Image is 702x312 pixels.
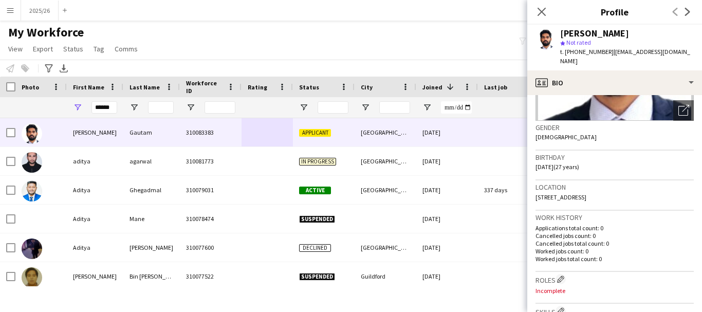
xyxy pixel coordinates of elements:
[379,101,410,114] input: City Filter Input
[560,29,629,38] div: [PERSON_NAME]
[180,147,242,175] div: 310081773
[67,233,123,262] div: Aditya
[180,262,242,290] div: 310077522
[355,176,416,204] div: [GEOGRAPHIC_DATA]
[94,44,104,53] span: Tag
[58,62,70,75] app-action-btn: Export XLSX
[148,101,174,114] input: Last Name Filter Input
[67,205,123,233] div: Aditya
[67,262,123,290] div: [PERSON_NAME]
[361,83,373,91] span: City
[361,103,370,112] button: Open Filter Menu
[8,44,23,53] span: View
[180,176,242,204] div: 310079031
[535,287,694,295] p: Incomplete
[4,42,27,56] a: View
[535,232,694,240] p: Cancelled jobs count: 0
[299,83,319,91] span: Status
[21,1,59,21] button: 2025/26
[186,103,195,112] button: Open Filter Menu
[535,247,694,255] p: Worked jobs count: 0
[535,213,694,222] h3: Work history
[123,118,180,146] div: Gautam
[422,83,442,91] span: Joined
[673,100,694,121] div: Open photos pop-in
[355,262,416,290] div: Guildford
[535,133,597,141] span: [DEMOGRAPHIC_DATA]
[22,152,42,173] img: aditya agarwal
[180,205,242,233] div: 310078474
[299,158,336,166] span: In progress
[22,123,42,144] img: Aditya Singh Gautam
[535,163,579,171] span: [DATE] (27 years)
[527,70,702,95] div: Bio
[123,147,180,175] div: agarwal
[416,118,478,146] div: [DATE]
[59,42,87,56] a: Status
[422,103,432,112] button: Open Filter Menu
[180,233,242,262] div: 310077600
[67,147,123,175] div: aditya
[22,238,42,259] img: Aditya Sharma
[535,153,694,162] h3: Birthday
[130,103,139,112] button: Open Filter Menu
[441,101,472,114] input: Joined Filter Input
[67,118,123,146] div: [PERSON_NAME]
[73,83,104,91] span: First Name
[123,262,180,290] div: Bin [PERSON_NAME]
[299,273,335,281] span: Suspended
[73,103,82,112] button: Open Filter Menu
[22,83,39,91] span: Photo
[416,233,478,262] div: [DATE]
[205,101,235,114] input: Workforce ID Filter Input
[299,129,331,137] span: Applicant
[299,244,331,252] span: Declined
[416,205,478,233] div: [DATE]
[63,44,83,53] span: Status
[180,118,242,146] div: 310083383
[248,83,267,91] span: Rating
[123,233,180,262] div: [PERSON_NAME]
[478,176,540,204] div: 337 days
[67,176,123,204] div: Aditya
[110,42,142,56] a: Comms
[123,205,180,233] div: Mane
[535,274,694,285] h3: Roles
[89,42,108,56] a: Tag
[535,255,694,263] p: Worked jobs total count: 0
[130,83,160,91] span: Last Name
[91,101,117,114] input: First Name Filter Input
[29,42,57,56] a: Export
[527,5,702,19] h3: Profile
[535,240,694,247] p: Cancelled jobs total count: 0
[355,233,416,262] div: [GEOGRAPHIC_DATA]
[299,215,335,223] span: Suspended
[416,147,478,175] div: [DATE]
[8,25,84,40] span: My Workforce
[355,147,416,175] div: [GEOGRAPHIC_DATA]
[535,123,694,132] h3: Gender
[299,103,308,112] button: Open Filter Menu
[416,176,478,204] div: [DATE]
[123,176,180,204] div: Ghegadmal
[484,83,507,91] span: Last job
[318,101,348,114] input: Status Filter Input
[535,193,586,201] span: [STREET_ADDRESS]
[186,79,223,95] span: Workforce ID
[535,182,694,192] h3: Location
[535,224,694,232] p: Applications total count: 0
[43,62,55,75] app-action-btn: Advanced filters
[22,181,42,201] img: Aditya Ghegadmal
[299,187,331,194] span: Active
[115,44,138,53] span: Comms
[560,48,690,65] span: | [EMAIL_ADDRESS][DOMAIN_NAME]
[355,118,416,146] div: [GEOGRAPHIC_DATA]
[560,48,614,56] span: t. [PHONE_NUMBER]
[566,39,591,46] span: Not rated
[22,267,42,288] img: Muhammad Aditya Kusumo Bin Aidi Kusumo
[416,262,478,290] div: [DATE]
[33,44,53,53] span: Export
